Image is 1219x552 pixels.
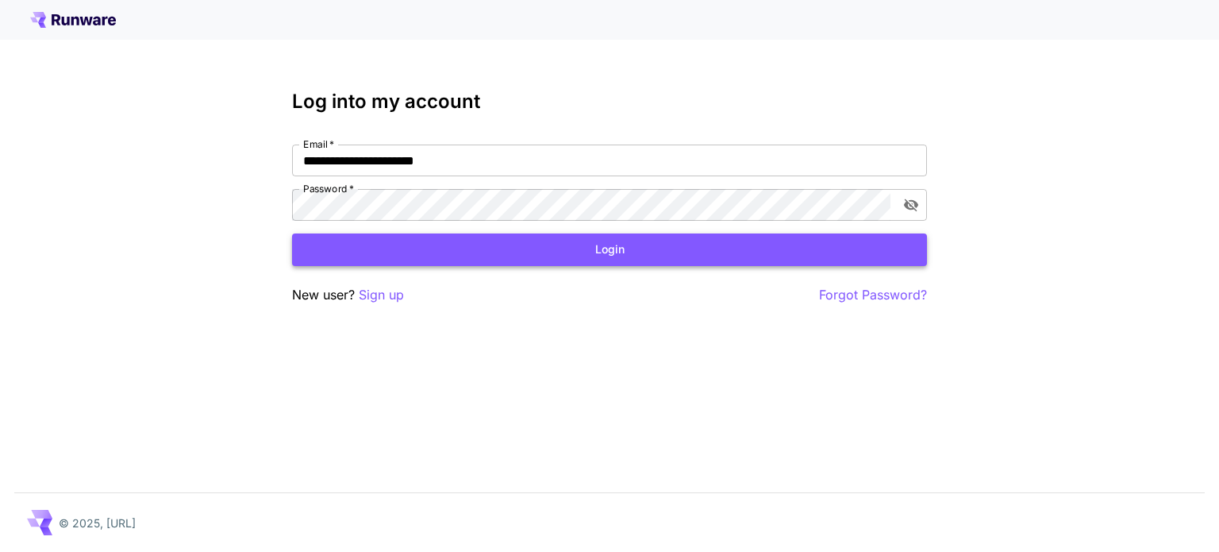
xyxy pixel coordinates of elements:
label: Password [303,182,354,195]
label: Email [303,137,334,151]
button: Login [292,234,927,266]
p: © 2025, [URL] [59,515,136,531]
p: New user? [292,285,404,305]
button: Sign up [359,285,404,305]
button: toggle password visibility [897,191,925,219]
h3: Log into my account [292,91,927,113]
button: Forgot Password? [819,285,927,305]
